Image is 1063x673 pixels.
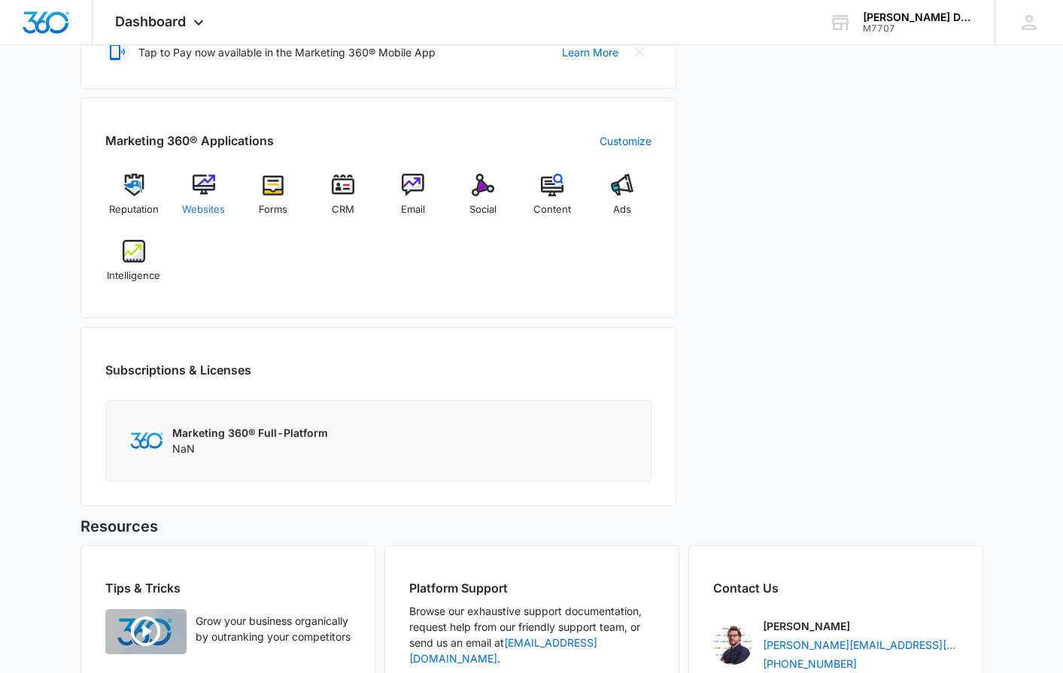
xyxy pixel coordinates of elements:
[594,174,651,228] a: Ads
[863,23,973,34] div: account id
[627,40,651,64] button: Close
[401,202,425,217] span: Email
[562,44,618,60] a: Learn More
[172,425,328,441] p: Marketing 360® Full-Platform
[105,579,351,597] h2: Tips & Tricks
[107,268,160,283] span: Intelligence
[613,202,631,217] span: Ads
[105,361,251,379] h2: Subscriptions & Licenses
[713,626,752,665] img: Thomas Baron
[182,202,225,217] span: Websites
[105,240,163,294] a: Intelligence
[80,515,983,538] h5: Resources
[524,174,582,228] a: Content
[259,202,287,217] span: Forms
[130,432,163,448] img: Marketing 360 Logo
[600,133,651,149] a: Customize
[314,174,372,228] a: CRM
[109,202,159,217] span: Reputation
[409,579,655,597] h2: Platform Support
[244,174,302,228] a: Forms
[196,613,351,644] p: Grow your business organically by outranking your competitors
[105,132,274,150] h2: Marketing 360® Applications
[105,609,187,654] img: Quick Overview Video
[105,174,163,228] a: Reputation
[115,14,186,29] span: Dashboard
[175,174,232,228] a: Websites
[172,425,328,456] div: NaN
[469,202,497,217] span: Social
[533,202,571,217] span: Content
[409,603,655,666] p: Browse our exhaustive support documentation, request help from our friendly support team, or send...
[138,44,436,60] p: Tap to Pay now available in the Marketing 360® Mobile App
[332,202,354,217] span: CRM
[454,174,512,228] a: Social
[763,656,857,671] a: [PHONE_NUMBER]
[863,11,973,23] div: account name
[713,579,958,597] h2: Contact Us
[384,174,442,228] a: Email
[763,618,850,634] p: [PERSON_NAME]
[763,637,958,653] a: [PERSON_NAME][EMAIL_ADDRESS][PERSON_NAME][DOMAIN_NAME]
